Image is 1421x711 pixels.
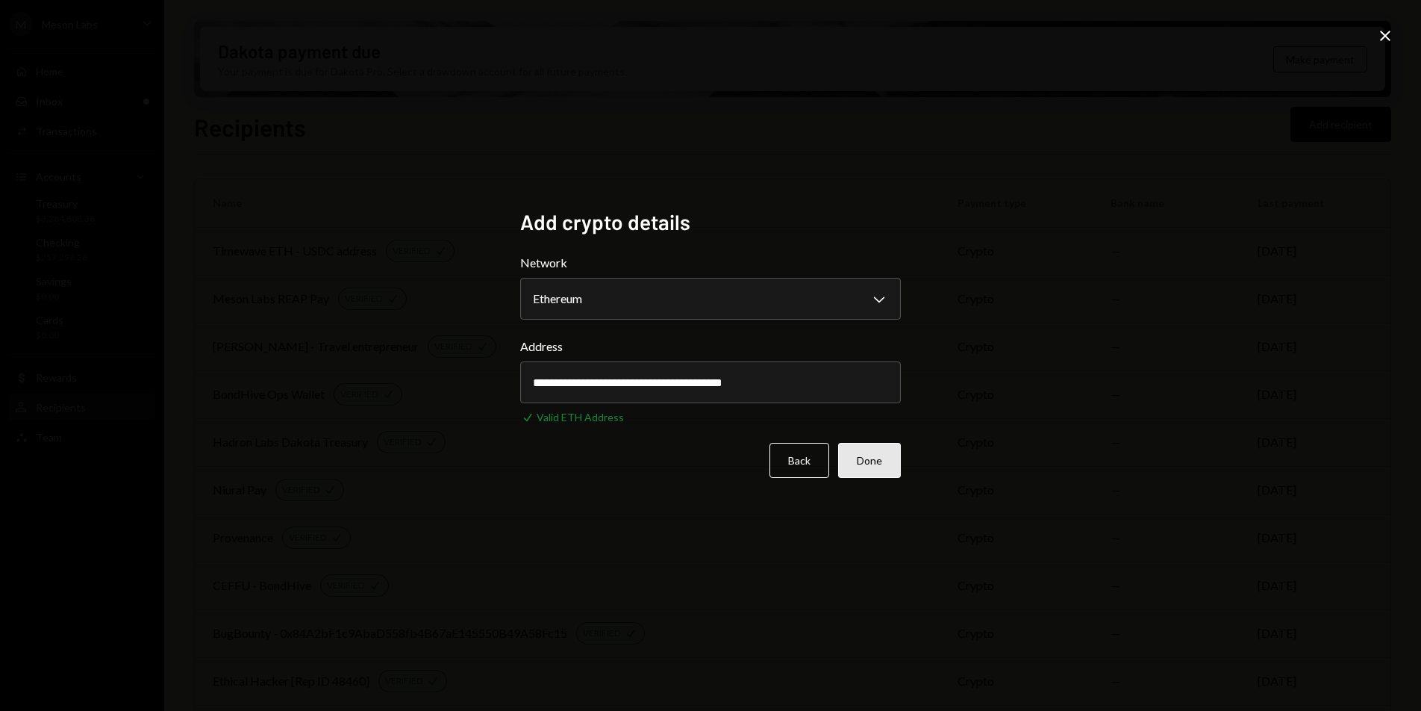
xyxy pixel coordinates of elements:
button: Done [838,443,901,478]
label: Network [520,254,901,272]
button: Back [769,443,829,478]
div: Valid ETH Address [537,409,624,425]
h2: Add crypto details [520,208,901,237]
label: Address [520,338,901,355]
button: Network [520,278,901,320]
